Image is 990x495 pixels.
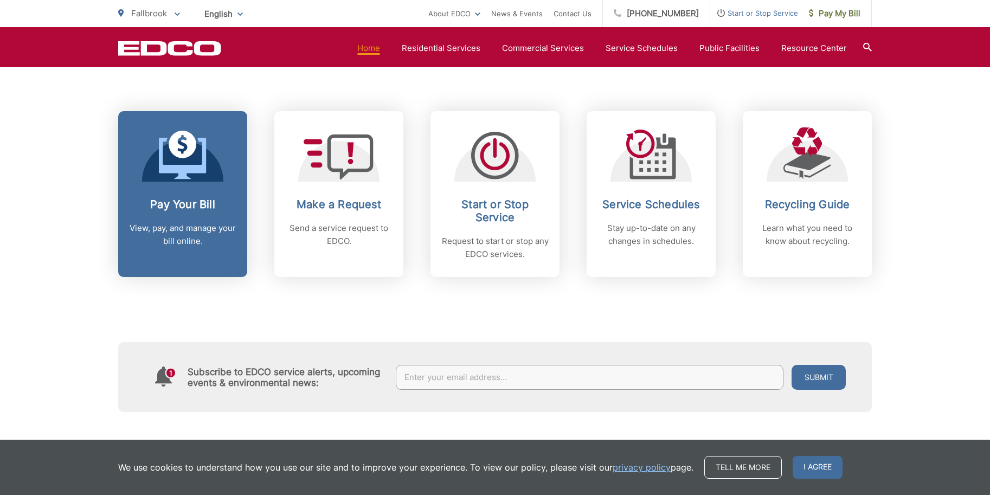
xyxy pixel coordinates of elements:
h2: Service Schedules [597,198,705,211]
span: Fallbrook [131,8,167,18]
p: We use cookies to understand how you use our site and to improve your experience. To view our pol... [118,461,693,474]
button: Submit [792,365,846,390]
h2: Make a Request [285,198,393,211]
a: Recycling Guide Learn what you need to know about recycling. [743,111,872,277]
a: Public Facilities [699,42,760,55]
span: Pay My Bill [809,7,860,20]
a: Residential Services [402,42,480,55]
a: About EDCO [428,7,480,20]
p: Send a service request to EDCO. [285,222,393,248]
a: Service Schedules Stay up-to-date on any changes in schedules. [587,111,716,277]
span: I agree [793,456,843,479]
a: EDCD logo. Return to the homepage. [118,41,221,56]
input: Enter your email address... [396,365,784,390]
p: Learn what you need to know about recycling. [754,222,861,248]
p: Request to start or stop any EDCO services. [441,235,549,261]
span: English [196,4,251,23]
h2: Recycling Guide [754,198,861,211]
a: Pay Your Bill View, pay, and manage your bill online. [118,111,247,277]
a: Contact Us [554,7,592,20]
h4: Subscribe to EDCO service alerts, upcoming events & environmental news: [188,367,385,388]
a: Tell me more [704,456,782,479]
h2: Start or Stop Service [441,198,549,224]
p: View, pay, and manage your bill online. [129,222,236,248]
p: Stay up-to-date on any changes in schedules. [597,222,705,248]
a: Commercial Services [502,42,584,55]
a: Service Schedules [606,42,678,55]
a: News & Events [491,7,543,20]
a: Home [357,42,380,55]
a: Resource Center [781,42,847,55]
a: privacy policy [613,461,671,474]
h2: Pay Your Bill [129,198,236,211]
a: Make a Request Send a service request to EDCO. [274,111,403,277]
